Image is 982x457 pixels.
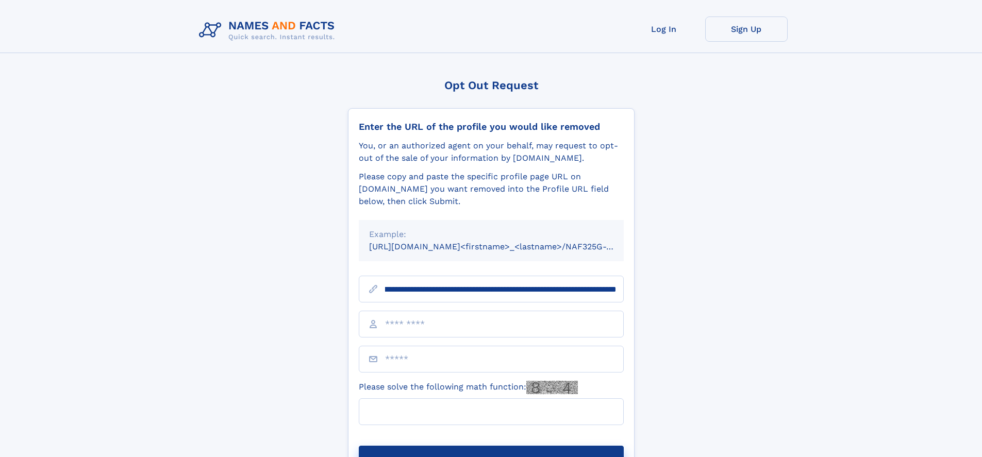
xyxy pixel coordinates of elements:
[623,16,705,42] a: Log In
[369,228,613,241] div: Example:
[359,381,578,394] label: Please solve the following math function:
[195,16,343,44] img: Logo Names and Facts
[369,242,643,251] small: [URL][DOMAIN_NAME]<firstname>_<lastname>/NAF325G-xxxxxxxx
[348,79,635,92] div: Opt Out Request
[705,16,788,42] a: Sign Up
[359,121,624,132] div: Enter the URL of the profile you would like removed
[359,140,624,164] div: You, or an authorized agent on your behalf, may request to opt-out of the sale of your informatio...
[359,171,624,208] div: Please copy and paste the specific profile page URL on [DOMAIN_NAME] you want removed into the Pr...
